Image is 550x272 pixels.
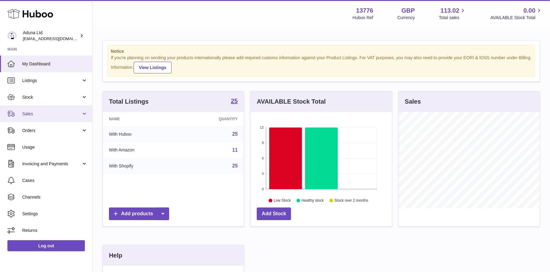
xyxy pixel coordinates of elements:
a: Log out [7,240,85,251]
text: 12 [260,126,264,129]
span: Usage [22,144,88,150]
a: View Listings [134,62,172,73]
h3: AVAILABLE Stock Total [257,97,326,106]
a: 11 [232,147,238,153]
a: 25 [231,98,238,105]
span: My Dashboard [22,61,88,67]
div: If you're planning on sending your products internationally please add required customs informati... [111,55,532,73]
strong: 25 [231,98,238,104]
span: 0.00 [523,6,535,15]
h3: Sales [405,97,421,106]
text: Low Stock [274,198,291,203]
th: Quantity [180,112,244,126]
div: Huboo Ref [353,15,373,21]
strong: GBP [402,6,415,15]
span: Returns [22,228,88,233]
text: Healthy stock [302,198,324,203]
h3: Total Listings [109,97,149,106]
strong: 13776 [356,6,373,15]
span: [EMAIL_ADDRESS][DOMAIN_NAME] [23,36,91,41]
td: With Shopify [103,158,180,174]
div: Aduna Ltd [23,30,78,42]
span: Total sales [439,15,466,21]
span: Settings [22,211,88,217]
span: Stock [22,94,81,100]
h3: Help [109,251,122,260]
span: Listings [22,78,81,84]
span: Cases [22,178,88,183]
div: Currency [398,15,415,21]
a: Add Stock [257,208,291,220]
text: 0 [262,187,264,191]
span: 113.02 [440,6,459,15]
span: Channels [22,194,88,200]
text: 6 [262,156,264,160]
text: 9 [262,141,264,145]
strong: Notice [111,48,532,54]
text: Stock over 2 months [335,198,368,203]
text: 3 [262,172,264,175]
span: AVAILABLE Stock Total [490,15,543,21]
a: 25 [232,163,238,168]
span: Sales [22,111,81,117]
span: Orders [22,128,81,134]
a: 113.02 Total sales [439,6,466,21]
span: Invoicing and Payments [22,161,81,167]
a: 25 [232,131,238,137]
td: With Amazon [103,142,180,158]
td: With Huboo [103,126,180,142]
img: foyin.fagbemi@aduna.com [7,31,17,40]
a: 0.00 AVAILABLE Stock Total [490,6,543,21]
a: Add products [109,208,169,220]
th: Name [103,112,180,126]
